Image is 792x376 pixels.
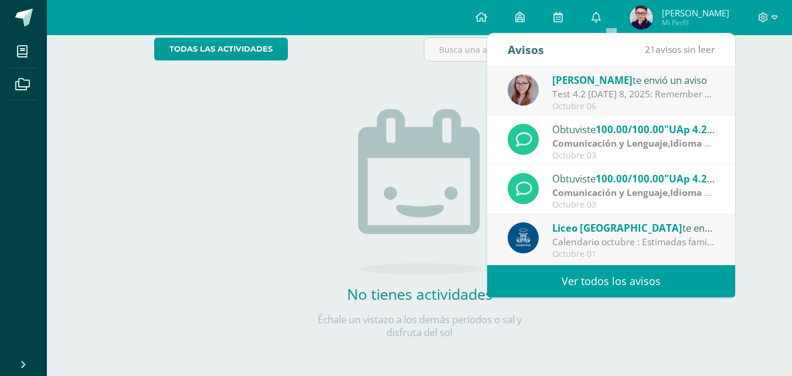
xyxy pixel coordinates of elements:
div: Octubre 03 [552,151,715,161]
span: 100.00/100.00 [596,172,664,185]
img: b41cd0bd7c5dca2e84b8bd7996f0ae72.png [508,222,539,253]
div: Octubre 06 [552,101,715,111]
div: Octubre 03 [552,200,715,210]
div: Avisos [508,33,544,66]
img: 0dabd2daab90285735dd41bc3447274b.png [630,6,653,29]
div: te envió un aviso [552,220,715,235]
a: Ver todos los avisos [487,265,735,297]
a: todas las Actividades [154,38,288,60]
strong: Comunicación y Lenguaje,Idioma Extranjero Inglés [552,137,781,150]
img: no_activities.png [358,109,481,275]
div: te envió un aviso [552,72,715,87]
span: Mi Perfil [662,18,729,28]
span: avisos sin leer [645,43,715,56]
div: Test 4.2 This Wednesday 8, 2025: Remember to practice at home! :) You can do it!!!! [552,87,715,101]
span: Liceo [GEOGRAPHIC_DATA] [552,221,682,235]
span: [PERSON_NAME] [662,7,729,19]
strong: Comunicación y Lenguaje,Idioma Extranjero Inglés [552,186,781,199]
div: Obtuviste en [552,171,715,186]
div: Obtuviste en [552,121,715,137]
div: | FORMATIVO [552,137,715,150]
input: Busca una actividad próxima aquí... [424,38,684,61]
span: 21 [645,43,655,56]
img: b155c3ea6a7e98a3dbf3e34bf7586cfd.png [508,74,539,106]
div: | FORMATIVO [552,186,715,199]
div: Octubre 01 [552,249,715,259]
h2: No tienes actividades [302,284,537,304]
p: Échale un vistazo a los demás períodos o sal y disfruta del sol [302,313,537,339]
span: [PERSON_NAME] [552,73,633,87]
span: 100.00/100.00 [596,123,664,136]
div: Calendario octubre : Estimadas familias maristas les compartimos el calendario de este mes. [552,235,715,249]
